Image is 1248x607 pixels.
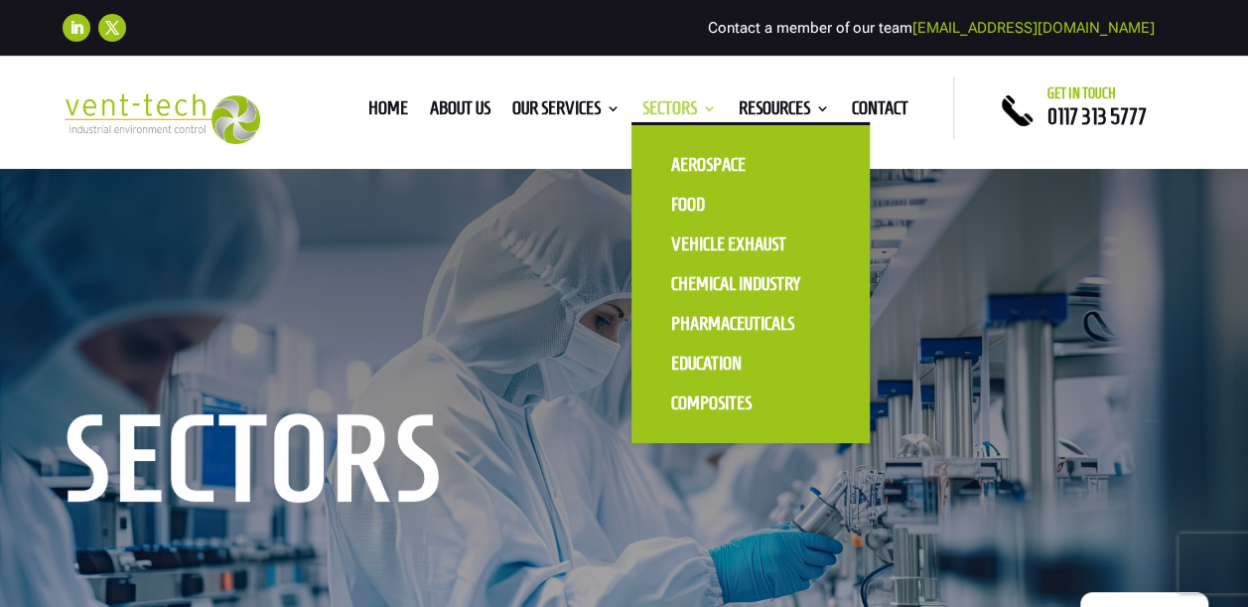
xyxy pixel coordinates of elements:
[651,344,850,383] a: Education
[430,101,490,123] a: About us
[63,14,90,42] a: Follow on LinkedIn
[651,145,850,185] a: Aerospace
[651,383,850,423] a: Composites
[708,19,1155,37] span: Contact a member of our team
[912,19,1155,37] a: [EMAIL_ADDRESS][DOMAIN_NAME]
[642,101,717,123] a: Sectors
[739,101,830,123] a: Resources
[651,225,850,264] a: Vehicle Exhaust
[651,264,850,304] a: Chemical Industry
[1047,85,1116,101] span: Get in touch
[512,101,621,123] a: Our Services
[98,14,126,42] a: Follow on X
[651,185,850,225] a: Food
[368,101,408,123] a: Home
[852,101,908,123] a: Contact
[63,93,260,144] img: 2023-09-27T08_35_16.549ZVENT-TECH---Clear-background
[1047,104,1147,128] a: 0117 313 5777
[63,411,668,517] h1: Sectors
[651,304,850,344] a: Pharmaceuticals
